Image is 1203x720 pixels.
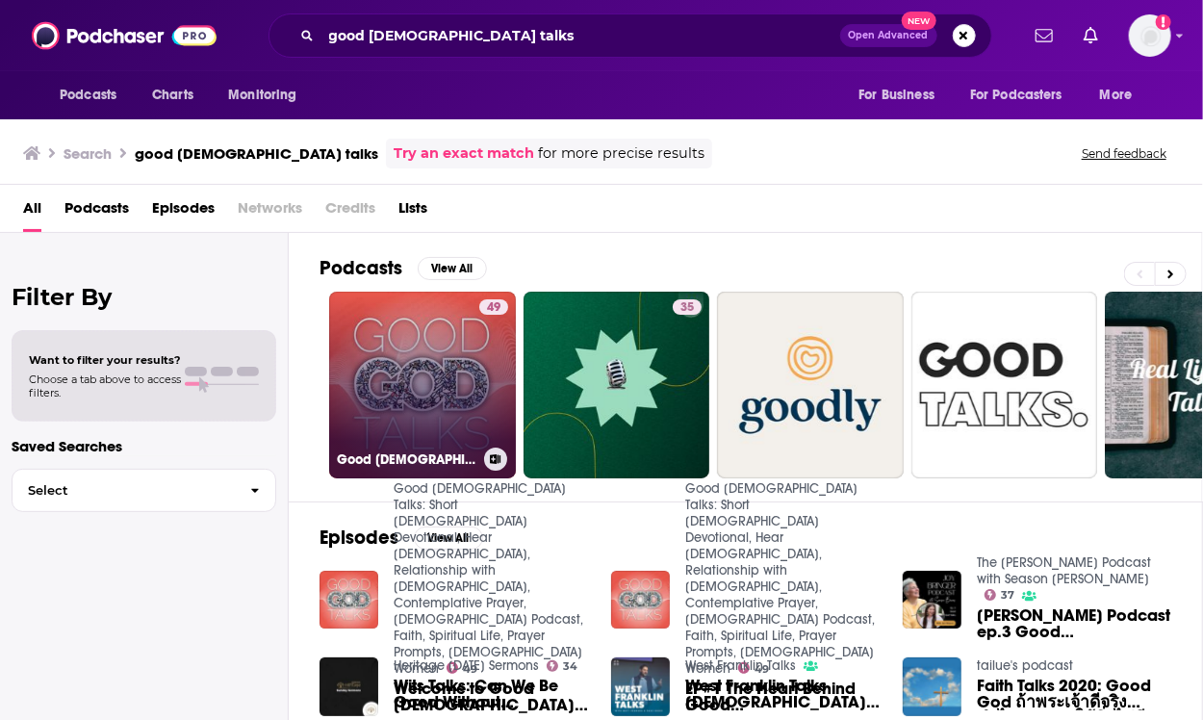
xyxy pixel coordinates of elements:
img: User Profile [1129,14,1171,57]
span: 37 [1001,591,1014,600]
a: 49 [479,299,508,315]
button: Open AdvancedNew [840,24,937,47]
span: for more precise results [538,142,704,165]
span: For Business [858,82,934,109]
button: open menu [1087,77,1157,114]
a: Lists [398,193,427,232]
span: 35 [680,298,694,318]
span: Charts [152,82,193,109]
a: All [23,193,41,232]
span: Networks [238,193,302,232]
a: West Franklin Talks God Is Good [685,678,880,710]
a: 35 [524,292,710,478]
img: Faith Talks 2020: Good God ถ้าพระเจ้าดีจริง ทำไมอนุญาตให้สิ่งไม่ดีเกิดขึ้น [903,657,961,716]
input: Search podcasts, credits, & more... [321,20,840,51]
img: Wits Talks: Can We Be Good Without God? [320,657,378,716]
a: Good God Talks: Short Bible Devotional, Hear God, Relationship with God, Contemplative Prayer, Ch... [394,480,583,677]
h2: Podcasts [320,256,402,280]
h3: Search [64,144,112,163]
a: PodcastsView All [320,256,487,280]
h3: Good [DEMOGRAPHIC_DATA] Talks: Short [DEMOGRAPHIC_DATA] Devotional, Hear [DEMOGRAPHIC_DATA], Rela... [337,451,476,468]
span: Choose a tab above to access filters. [29,373,181,399]
a: 34 [547,660,578,672]
button: Show profile menu [1129,14,1171,57]
a: Joy Bringer Podcast ep.3 Good God Talks with Jen Weaver [977,607,1171,640]
span: Podcasts [60,82,116,109]
img: Podchaser - Follow, Share and Rate Podcasts [32,17,217,54]
span: West Franklin Talks [DEMOGRAPHIC_DATA] Is Good [685,678,880,710]
span: For Podcasters [970,82,1062,109]
p: Saved Searches [12,437,276,455]
a: Good God Talks: Short Bible Devotional, Hear God, Relationship with God, Contemplative Prayer, Ch... [685,480,875,677]
span: Select [13,484,235,497]
button: open menu [958,77,1090,114]
a: The Joy Bringer Podcast with Season Bowers [977,554,1151,587]
img: West Franklin Talks God Is Good [611,657,670,716]
span: Logged in as JohnJMudgett [1129,14,1171,57]
a: Show notifications dropdown [1028,19,1061,52]
span: Wits Talks: Can We Be Good Without [DEMOGRAPHIC_DATA]? [394,678,588,710]
a: 35 [673,299,702,315]
button: View All [418,257,487,280]
a: Try an exact match [394,142,534,165]
a: EpisodesView All [320,526,483,550]
a: Faith Talks 2020: Good God ถ้าพระเจ้าดีจริง ทำไมอนุญาตให้สิ่งไม่ดีเกิดขึ้น [977,678,1171,710]
h3: good [DEMOGRAPHIC_DATA] talks [135,144,378,163]
span: [PERSON_NAME] Podcast ep.3 Good [DEMOGRAPHIC_DATA] Talks with [PERSON_NAME] [977,607,1171,640]
a: Heritage Sunday Sermons [394,657,539,674]
a: West Franklin Talks [685,657,796,674]
button: open menu [845,77,959,114]
a: tailue's podcast [977,657,1073,674]
a: Wits Talks: Can We Be Good Without God? [394,678,588,710]
img: EP#1 The Heart Behind Good God Talks [611,571,670,630]
span: Credits [325,193,375,232]
span: 34 [563,662,577,671]
button: Select [12,469,276,512]
span: Open Advanced [849,31,929,40]
h2: Episodes [320,526,398,550]
span: More [1100,82,1133,109]
div: Search podcasts, credits, & more... [269,13,992,58]
a: Episodes [152,193,215,232]
span: New [902,12,936,30]
a: 49Good [DEMOGRAPHIC_DATA] Talks: Short [DEMOGRAPHIC_DATA] Devotional, Hear [DEMOGRAPHIC_DATA], Re... [329,292,516,478]
h2: Filter By [12,283,276,311]
button: open menu [46,77,141,114]
a: 37 [985,589,1015,601]
button: open menu [215,77,321,114]
span: Want to filter your results? [29,353,181,367]
a: Show notifications dropdown [1076,19,1106,52]
span: Monitoring [228,82,296,109]
a: Charts [140,77,205,114]
svg: Add a profile image [1156,14,1171,30]
button: Send feedback [1076,145,1172,162]
a: Podcasts [64,193,129,232]
span: 49 [487,298,500,318]
img: Joy Bringer Podcast ep.3 Good God Talks with Jen Weaver [903,571,961,630]
img: Welcome to Good God Talks! [320,571,378,630]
